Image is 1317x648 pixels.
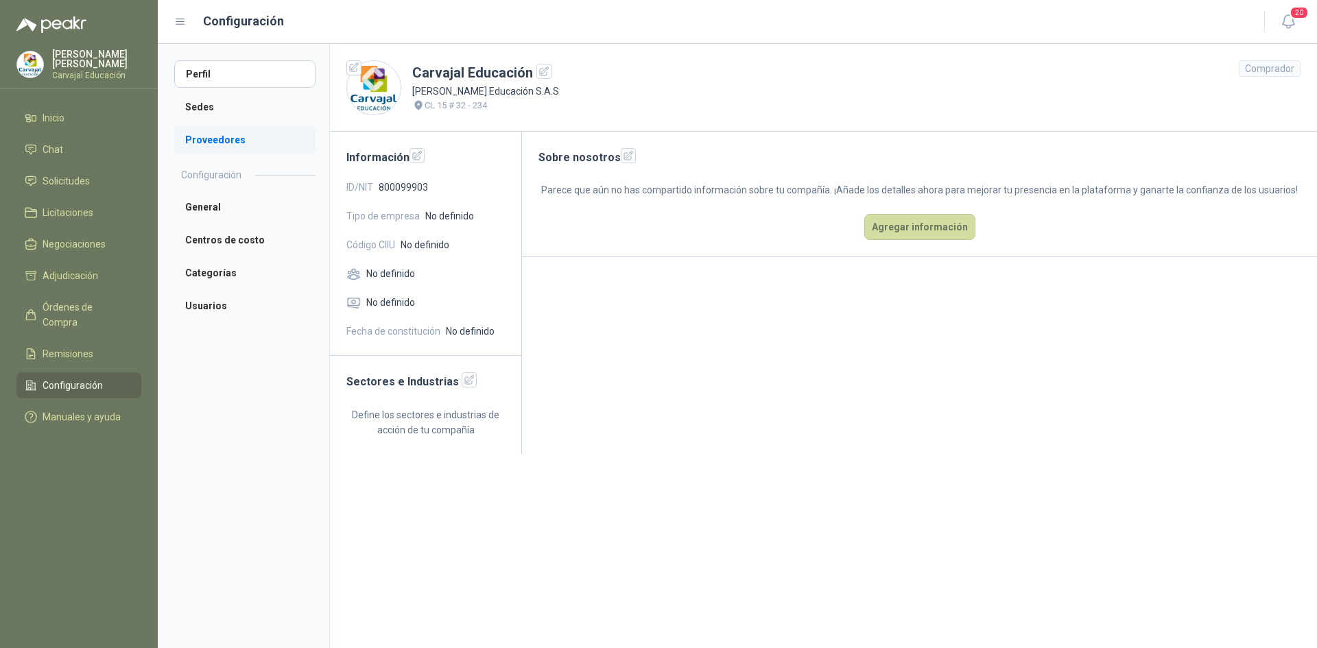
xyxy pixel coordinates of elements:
span: 800099903 [379,180,428,195]
div: Comprador [1239,60,1301,77]
a: Centros de costo [174,226,316,254]
span: 20 [1290,6,1309,19]
a: Órdenes de Compra [16,294,141,335]
img: Company Logo [17,51,43,77]
a: Negociaciones [16,231,141,257]
a: Perfil [174,60,316,88]
p: [PERSON_NAME] [PERSON_NAME] [52,49,141,69]
a: Remisiones [16,341,141,367]
a: Inicio [16,105,141,131]
a: Sedes [174,93,316,121]
a: Manuales y ayuda [16,404,141,430]
span: Negociaciones [43,237,106,252]
h1: Carvajal Educación [412,62,559,84]
p: [PERSON_NAME] Educación S.A.S [412,84,559,99]
a: Configuración [16,372,141,398]
h2: Sobre nosotros [538,148,1301,166]
h2: Configuración [181,167,241,182]
span: Manuales y ayuda [43,409,121,424]
span: Solicitudes [43,173,90,189]
span: No definido [366,266,415,281]
h2: Sectores e Industrias [346,372,505,390]
span: Remisiones [43,346,93,361]
span: Órdenes de Compra [43,300,128,330]
a: Proveedores [174,126,316,154]
span: Chat [43,142,63,157]
span: Tipo de empresa [346,208,420,224]
span: Inicio [43,110,64,125]
a: Chat [16,136,141,163]
h2: Información [346,148,505,166]
span: ID/NIT [346,180,373,195]
a: Licitaciones [16,200,141,226]
span: Adjudicación [43,268,98,283]
p: Define los sectores e industrias de acción de tu compañía [346,407,505,437]
span: Configuración [43,378,103,393]
span: No definido [401,237,449,252]
span: No definido [425,208,474,224]
img: Company Logo [347,61,401,115]
button: Agregar información [864,214,975,240]
button: 20 [1276,10,1301,34]
span: Fecha de constitución [346,324,440,339]
h1: Configuración [203,12,284,31]
img: Logo peakr [16,16,86,33]
a: Usuarios [174,292,316,320]
a: Adjudicación [16,263,141,289]
a: Solicitudes [16,168,141,194]
p: Parece que aún no has compartido información sobre tu compañía. ¡Añade los detalles ahora para me... [538,182,1301,197]
a: General [174,193,316,221]
p: CL 15 # 32 - 234 [425,99,487,112]
span: No definido [366,295,415,310]
span: Código CIIU [346,237,395,252]
p: Carvajal Educación [52,71,141,80]
span: No definido [446,324,495,339]
a: Categorías [174,259,316,287]
span: Licitaciones [43,205,93,220]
